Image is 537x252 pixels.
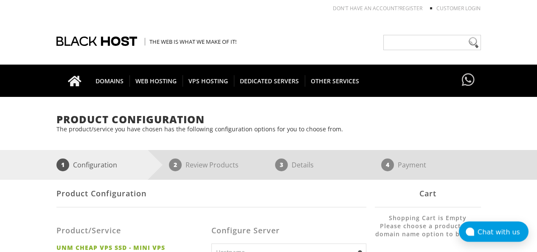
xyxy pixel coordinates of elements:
a: WEB HOSTING [129,65,183,97]
span: 4 [381,159,394,171]
li: Shopping Cart is Empty Please choose a product and domain name option to begin... [375,214,481,246]
span: 3 [275,159,288,171]
span: DOMAINS [90,75,130,87]
a: DOMAINS [90,65,130,97]
h1: Product Configuration [56,114,481,125]
a: VPS HOSTING [183,65,234,97]
p: Review Products [186,159,239,171]
div: Chat with us [478,228,529,236]
span: 1 [56,159,69,171]
span: OTHER SERVICES [305,75,365,87]
span: The Web is what we make of it! [145,38,236,45]
button: Chat with us [459,221,529,242]
h3: Product/Service [56,227,205,235]
a: OTHER SERVICES [305,65,365,97]
a: Customer Login [436,5,481,12]
strong: UNM CHEAP VPS SSD - MINI VPS [56,244,205,252]
a: REGISTER [399,5,422,12]
p: Details [292,159,314,171]
h3: Configure Server [211,227,366,235]
a: Have questions? [460,65,477,96]
input: Need help? [383,35,481,50]
div: Cart [375,180,481,207]
p: Configuration [73,159,117,171]
span: WEB HOSTING [129,75,183,87]
span: DEDICATED SERVERS [234,75,305,87]
span: 2 [169,159,182,171]
li: Don't have an account? [320,5,422,12]
a: DEDICATED SERVERS [234,65,305,97]
span: VPS HOSTING [183,75,234,87]
p: Payment [398,159,426,171]
div: Product Configuration [56,180,366,207]
a: Go to homepage [59,65,90,97]
p: The product/service you have chosen has the following configuration options for you to choose from. [56,125,481,133]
